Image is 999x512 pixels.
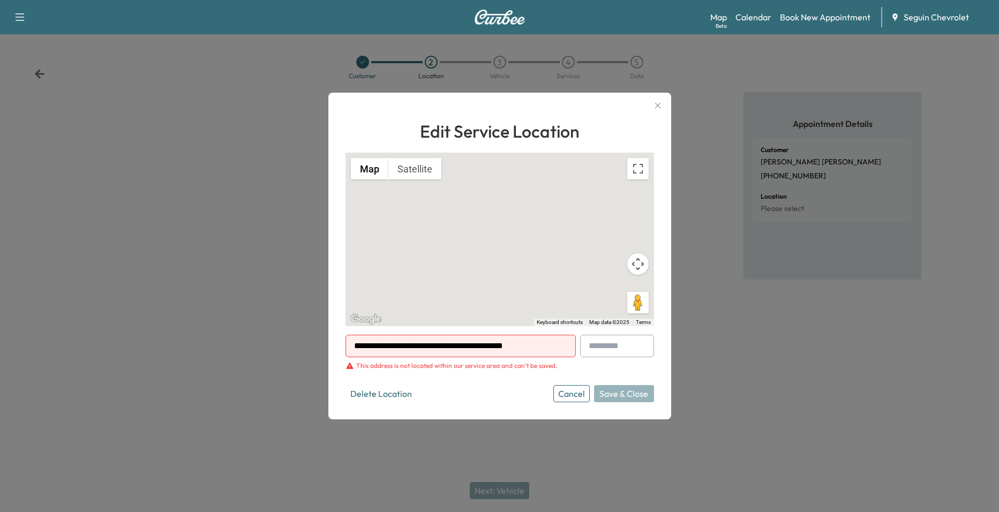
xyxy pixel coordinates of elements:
[537,319,583,326] button: Keyboard shortcuts
[780,11,870,24] a: Book New Appointment
[716,22,727,30] div: Beta
[627,158,649,179] button: Toggle fullscreen view
[636,319,651,325] a: Terms (opens in new tab)
[356,362,557,370] div: This address is not located within our service area and can’t be saved.
[627,253,649,275] button: Map camera controls
[627,292,649,313] button: Drag Pegman onto the map to open Street View
[735,11,771,24] a: Calendar
[710,11,727,24] a: MapBeta
[904,11,969,24] span: Seguin Chevrolet
[388,158,441,179] button: Show satellite imagery
[345,118,654,144] h1: Edit Service Location
[348,312,384,326] a: Open this area in Google Maps (opens a new window)
[474,10,525,25] img: Curbee Logo
[345,385,417,402] button: Delete Location
[348,312,384,326] img: Google
[553,385,590,402] button: Cancel
[351,158,388,179] button: Show street map
[589,319,629,325] span: Map data ©2025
